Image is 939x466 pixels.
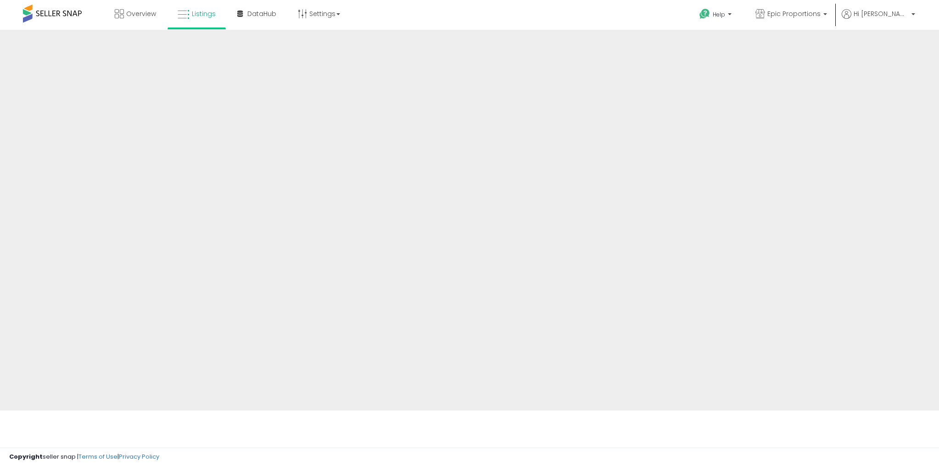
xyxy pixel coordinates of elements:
[126,9,156,18] span: Overview
[247,9,276,18] span: DataHub
[692,1,741,30] a: Help
[767,9,821,18] span: Epic Proportions
[192,9,216,18] span: Listings
[699,8,710,20] i: Get Help
[713,11,725,18] span: Help
[854,9,909,18] span: Hi [PERSON_NAME]
[842,9,915,30] a: Hi [PERSON_NAME]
